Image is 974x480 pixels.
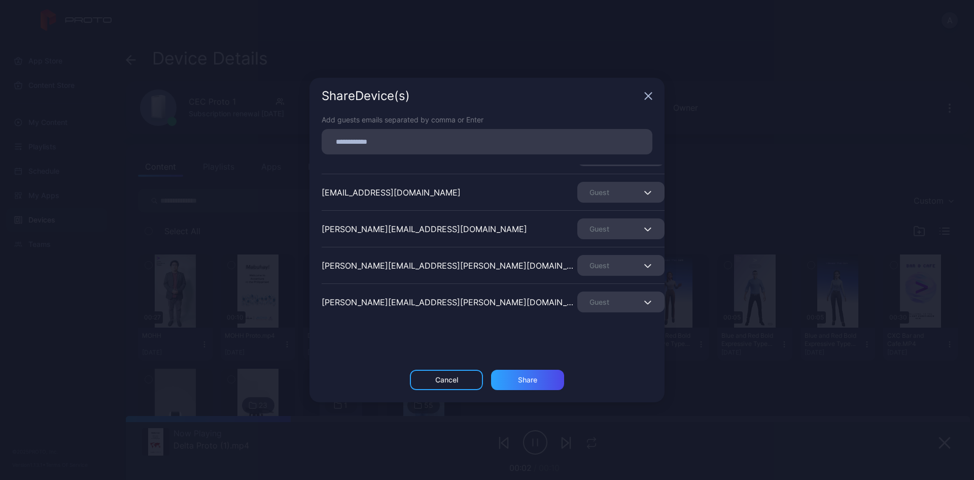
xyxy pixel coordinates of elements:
[322,296,577,308] div: [PERSON_NAME][EMAIL_ADDRESS][PERSON_NAME][DOMAIN_NAME]
[322,260,577,272] div: [PERSON_NAME][EMAIL_ADDRESS][PERSON_NAME][DOMAIN_NAME]
[322,186,461,199] div: [EMAIL_ADDRESS][DOMAIN_NAME]
[435,376,458,384] div: Cancel
[322,114,652,125] div: Add guests emails separated by comma or Enter
[577,292,665,312] button: Guest
[410,370,483,390] button: Cancel
[322,223,527,235] div: [PERSON_NAME][EMAIL_ADDRESS][DOMAIN_NAME]
[577,218,665,239] button: Guest
[577,255,665,276] button: Guest
[577,182,665,203] button: Guest
[518,376,537,384] div: Share
[491,370,564,390] button: Share
[322,90,640,102] div: Share Device (s)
